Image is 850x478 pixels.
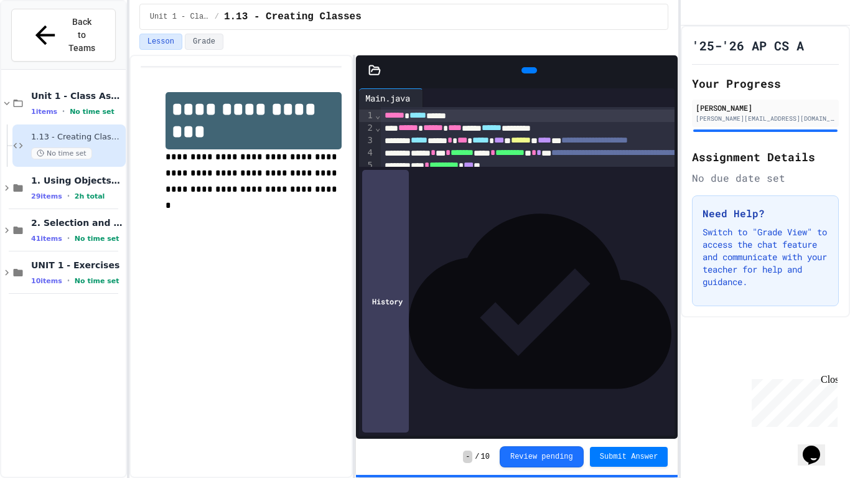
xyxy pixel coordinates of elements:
[590,447,668,467] button: Submit Answer
[31,235,62,243] span: 41 items
[75,235,119,243] span: No time set
[475,452,479,462] span: /
[31,260,123,271] span: UNIT 1 - Exercises
[31,148,92,159] span: No time set
[692,37,804,54] h1: '25-'26 AP CS A
[696,102,835,113] div: [PERSON_NAME]
[359,122,375,134] div: 2
[747,374,838,427] iframe: chat widget
[359,88,423,107] div: Main.java
[224,9,362,24] span: 1.13 - Creating Classes
[600,452,658,462] span: Submit Answer
[185,34,223,50] button: Grade
[481,452,490,462] span: 10
[31,90,123,101] span: Unit 1 - Class Assignments
[362,170,409,433] div: History
[500,446,584,467] button: Review pending
[703,206,828,221] h3: Need Help?
[31,217,123,228] span: 2. Selection and Iteration
[5,5,86,79] div: Chat with us now!Close
[11,9,116,62] button: Back to Teams
[75,277,119,285] span: No time set
[215,12,219,22] span: /
[31,108,57,116] span: 1 items
[359,134,375,147] div: 3
[692,148,839,166] h2: Assignment Details
[692,171,839,185] div: No due date set
[70,108,114,116] span: No time set
[359,91,416,105] div: Main.java
[375,123,381,133] span: Fold line
[359,159,375,172] div: 5
[139,34,182,50] button: Lesson
[703,226,828,288] p: Switch to "Grade View" to access the chat feature and communicate with your teacher for help and ...
[31,277,62,285] span: 10 items
[67,16,96,55] span: Back to Teams
[75,192,105,200] span: 2h total
[150,12,210,22] span: Unit 1 - Class Assignments
[798,428,838,466] iframe: chat widget
[31,192,62,200] span: 29 items
[67,276,70,286] span: •
[692,75,839,92] h2: Your Progress
[31,132,123,143] span: 1.13 - Creating Classes
[359,110,375,122] div: 1
[67,233,70,243] span: •
[463,451,472,463] span: -
[359,147,375,159] div: 4
[62,106,65,116] span: •
[67,191,70,201] span: •
[31,175,123,186] span: 1. Using Objects and Methods
[696,114,835,123] div: [PERSON_NAME][EMAIL_ADDRESS][DOMAIN_NAME]
[375,110,381,120] span: Fold line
